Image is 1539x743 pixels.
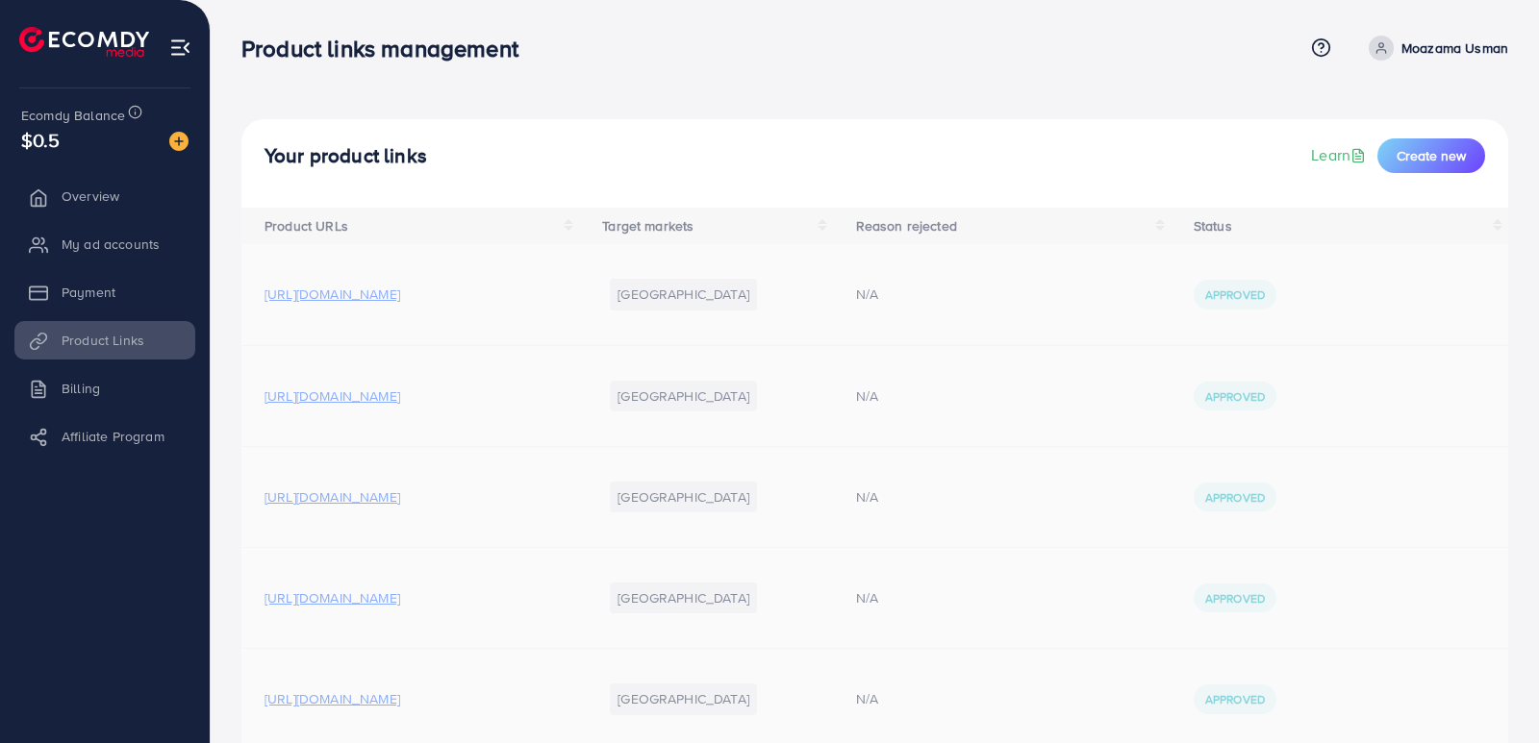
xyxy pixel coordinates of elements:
img: logo [19,27,149,57]
img: image [169,132,189,151]
h4: Your product links [265,144,427,168]
button: Create new [1377,138,1485,173]
span: $0.5 [21,126,61,154]
a: Moazama Usman [1361,36,1508,61]
h3: Product links management [241,35,534,62]
span: Ecomdy Balance [21,106,125,125]
img: menu [169,37,191,59]
span: Create new [1397,146,1466,165]
p: Moazama Usman [1401,37,1508,60]
a: Learn [1311,144,1370,166]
